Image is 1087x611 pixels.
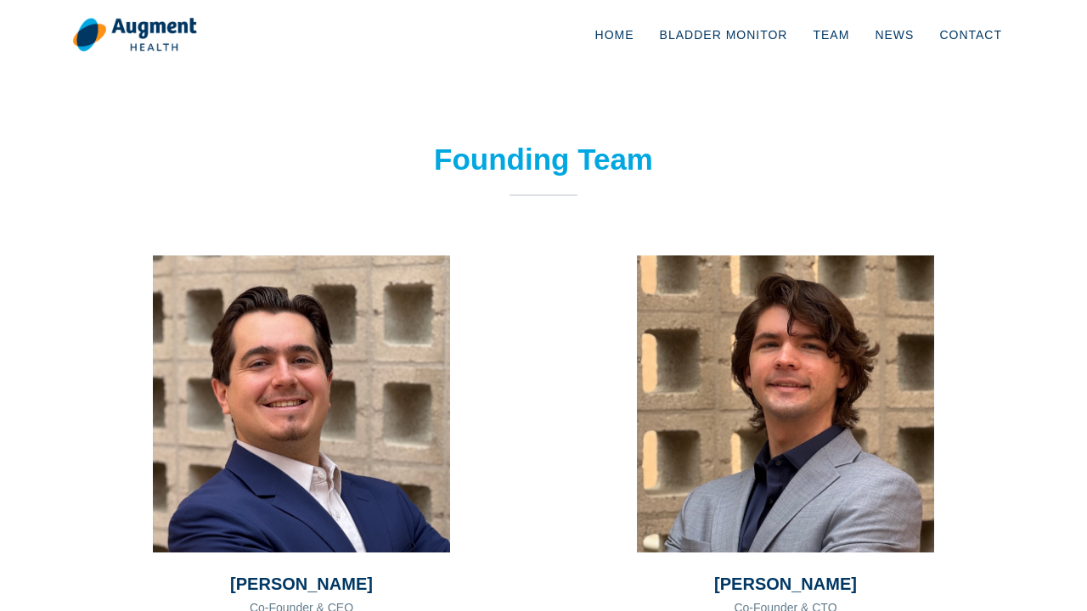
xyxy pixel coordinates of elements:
[862,7,926,63] a: News
[153,574,450,594] h3: [PERSON_NAME]
[583,7,647,63] a: Home
[800,7,862,63] a: Team
[153,255,450,552] img: Jared Meyers Headshot
[637,574,934,594] h3: [PERSON_NAME]
[637,255,934,552] img: Stephen Kalinsky Headshot
[647,7,801,63] a: Bladder Monitor
[314,142,773,177] h2: Founding Team
[926,7,1015,63] a: Contact
[72,17,197,53] img: logo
